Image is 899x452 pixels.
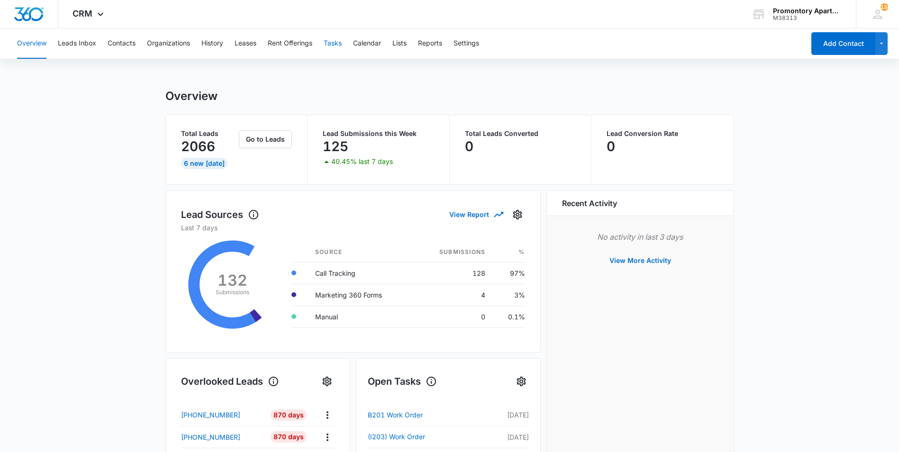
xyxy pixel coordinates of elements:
[181,223,525,233] p: Last 7 days
[320,407,335,422] button: Actions
[201,28,223,59] button: History
[493,284,525,306] td: 3%
[607,130,718,137] p: Lead Conversion Rate
[811,32,875,55] button: Add Contact
[414,262,493,284] td: 128
[368,431,450,443] a: (I203) Work Order
[73,9,92,18] span: CRM
[268,28,312,59] button: Rent Offerings
[331,158,393,165] p: 40.45% last 7 days
[773,7,842,15] div: account name
[607,139,615,154] p: 0
[108,28,136,59] button: Contacts
[58,28,96,59] button: Leads Inbox
[477,410,529,420] p: [DATE]
[181,432,264,442] a: [PHONE_NUMBER]
[320,430,335,444] button: Actions
[147,28,190,59] button: Organizations
[181,139,215,154] p: 2066
[353,28,381,59] button: Calendar
[392,28,407,59] button: Lists
[181,432,240,442] p: [PHONE_NUMBER]
[414,242,493,262] th: Submissions
[181,208,259,222] h1: Lead Sources
[414,306,493,327] td: 0
[881,3,888,11] div: notifications count
[881,3,888,11] span: 134
[368,374,437,389] h1: Open Tasks
[308,306,414,327] td: Manual
[514,374,529,389] button: Settings
[308,262,414,284] td: Call Tracking
[165,89,218,103] h1: Overview
[319,374,335,389] button: Settings
[181,410,264,420] a: [PHONE_NUMBER]
[181,410,240,420] p: [PHONE_NUMBER]
[510,207,525,222] button: Settings
[493,262,525,284] td: 97%
[493,306,525,327] td: 0.1%
[562,198,617,209] h6: Recent Activity
[324,28,342,59] button: Tasks
[465,130,576,137] p: Total Leads Converted
[181,374,279,389] h1: Overlooked Leads
[235,28,256,59] button: Leases
[271,431,307,443] div: 870 Days
[368,409,450,421] a: B201 Work Order
[323,139,348,154] p: 125
[493,242,525,262] th: %
[562,231,718,243] p: No activity in last 3 days
[449,206,502,223] button: View Report
[17,28,46,59] button: Overview
[308,242,414,262] th: Source
[465,139,473,154] p: 0
[239,130,292,148] button: Go to Leads
[414,284,493,306] td: 4
[773,15,842,21] div: account id
[271,409,307,421] div: 870 Days
[323,130,434,137] p: Lead Submissions this Week
[454,28,479,59] button: Settings
[418,28,442,59] button: Reports
[239,135,292,143] a: Go to Leads
[308,284,414,306] td: Marketing 360 Forms
[477,432,529,442] p: [DATE]
[181,158,227,169] div: 6 New [DATE]
[600,249,681,272] button: View More Activity
[181,130,237,137] p: Total Leads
